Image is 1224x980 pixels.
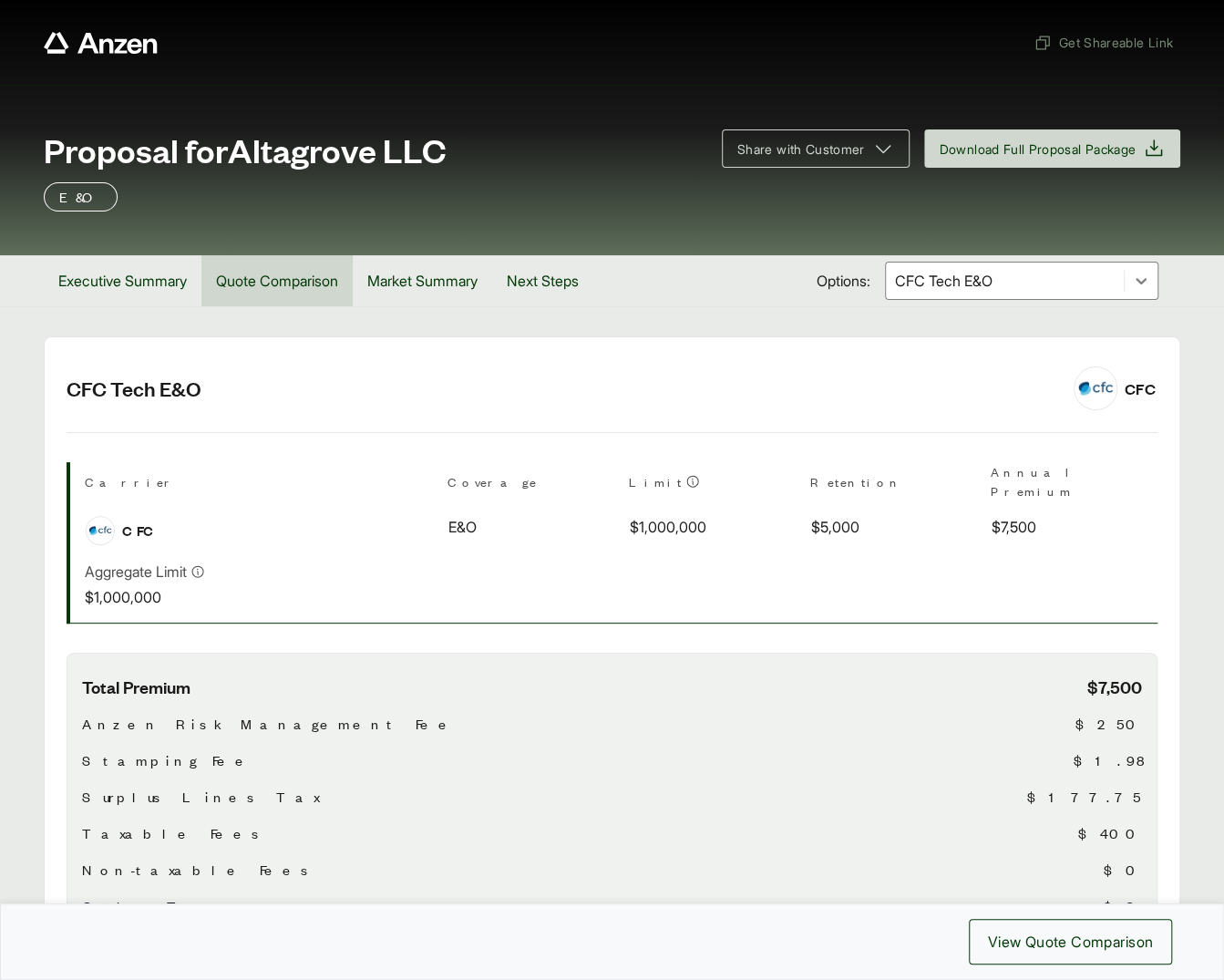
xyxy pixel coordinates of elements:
[1075,367,1116,409] img: CFC logo
[201,255,353,306] button: Quote Comparison
[1075,713,1142,735] span: $250
[85,586,205,608] p: $1,000,000
[448,516,477,538] span: E&O
[82,713,457,735] span: Anzen Risk Management Fee
[1027,786,1142,808] span: $177.75
[969,919,1172,965] button: View Quote Comparison
[737,139,865,159] span: Share with Customer
[629,516,705,538] span: $1,000,000
[810,516,859,538] span: $5,000
[82,786,319,808] span: Surplus Lines Tax
[122,520,158,542] span: CFC
[82,676,190,698] span: Total Premium
[85,561,187,583] p: Aggregate Limit
[722,129,910,168] button: Share with Customer
[940,139,1137,159] span: Download Full Proposal Package
[44,32,158,54] a: Anzen website
[924,129,1181,168] button: Download Full Proposal Package
[809,462,976,508] th: Retention
[1104,859,1142,881] span: $0
[1104,895,1142,917] span: $0
[492,255,593,306] button: Next Steps
[82,895,242,917] span: Other Taxes
[1087,676,1142,698] span: $7,500
[1078,822,1142,844] span: $400
[817,270,870,292] span: Options:
[988,931,1153,953] span: View Quote Comparison
[1074,749,1142,771] span: $1.98
[44,131,447,168] span: Proposal for Altagrove LLC
[85,462,433,508] th: Carrier
[67,375,1052,402] h2: CFC Tech E&O
[1026,26,1180,59] button: Get Shareable Link
[991,462,1157,508] th: Annual Premium
[353,255,492,306] button: Market Summary
[1034,33,1173,52] span: Get Shareable Link
[992,516,1036,538] span: $7,500
[82,822,266,844] span: Taxable Fees
[447,462,614,508] th: Coverage
[628,462,795,508] th: Limit
[1125,377,1156,401] div: CFC
[82,749,253,771] span: Stamping Fee
[44,255,201,306] button: Executive Summary
[59,186,102,208] p: E&O
[82,859,315,881] span: Non-taxable Fees
[87,517,114,544] img: CFC logo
